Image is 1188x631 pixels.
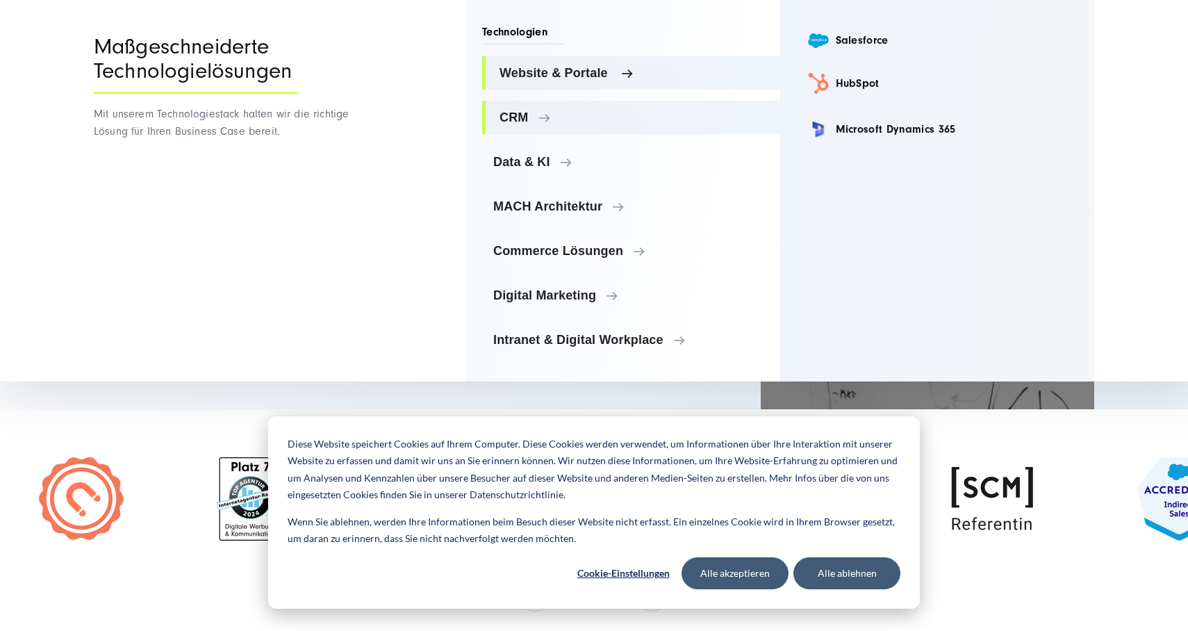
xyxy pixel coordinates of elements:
div: Cookie banner [268,416,920,609]
div: Maßgeschneiderte Technologielösungen [94,35,297,94]
button: Cookie-Einstellungen [570,557,677,589]
p: Wenn Sie ablehnen, werden Ihre Informationen beim Besuch dieser Website nicht erfasst. Ein einzel... [288,514,900,548]
a: Website & Portale [482,56,780,90]
span: Technologien [482,24,564,44]
span: MACH Architektur [493,199,769,213]
a: CRM [482,101,780,134]
p: Mit unserem Technologiestack halten wir die richtige Lösung für Ihren Business Case bereit. [94,106,354,140]
span: Website & Portale [500,66,769,80]
img: Top 7 in Internet Agentur Deutschland - Digital Agentur SUNZINET [217,457,284,541]
a: Digital Marketing [482,279,780,312]
img: SCM Referentin Siegel - OMT Experte Siegel - Digitalagentur SUNZINET [940,457,1044,541]
button: Alle ablehnen [793,557,900,589]
span: CRM [500,110,769,124]
button: Alle akzeptieren [682,557,789,589]
a: MACH Architektur [482,190,780,223]
a: Commerce Lösungen [482,234,780,268]
span: Commerce Lösungen [493,244,769,258]
a: Intranet & Digital Workplace [482,323,780,357]
a: HubSpot [797,63,1078,104]
a: Data & KI [482,145,780,179]
span: Data & KI [493,155,769,169]
span: Digital Marketing [493,288,769,302]
img: Zertifiziert Hubspot inbound marketing Expert - HubSpot Beratung und implementierung Partner Agentur [39,457,124,540]
p: Diese Website speichert Cookies auf Ihrem Computer. Diese Cookies werden verwendet, um Informatio... [288,436,900,504]
span: Intranet & Digital Workplace [493,333,769,347]
a: Microsoft Dynamics 365 [797,109,1078,149]
a: Salesforce [797,24,1078,58]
